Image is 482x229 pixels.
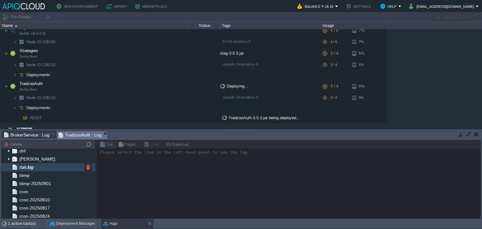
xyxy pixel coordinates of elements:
span: Node ID: [26,40,42,44]
span: TradzooAuth [19,81,44,86]
div: 8% [352,123,373,140]
span: Spring Boot [19,88,37,91]
span: cron-20250824 [18,213,51,219]
div: Status [189,22,220,29]
span: BrokerService : Log [4,131,50,139]
a: Deployments [26,72,51,77]
div: 7% [352,24,373,37]
a: SQL DatabasesMySQL CE 8.0.42 [19,25,49,30]
span: TradzooAuth-3.5.3.jar being deployed... [222,115,300,120]
span: Node ID: [26,95,42,100]
div: Tags [220,22,320,29]
span: Strategies [19,48,39,53]
a: btmp [18,173,30,178]
span: cron [18,189,29,194]
div: 7% [352,37,373,47]
img: AMDAwAAAACH5BAEAAAAALAAAAAABAAEAAAICRAEAOw== [17,113,21,123]
a: TradzooAuthSpring Boot [19,81,44,86]
button: [EMAIL_ADDRESS][DOMAIN_NAME] [409,3,476,10]
img: AMDAwAAAACH5BAEAAAAALAAAAAABAAEAAAICRAEAOw== [15,25,18,27]
img: AMDAwAAAACH5BAEAAAAALAAAAAABAAEAAAICRAEAOw== [4,47,8,60]
img: AMDAwAAAACH5BAEAAAAALAAAAAABAAEAAAICRAEAOw== [17,103,26,113]
div: 3 / 4 [330,60,337,70]
img: AMDAwAAAACH5BAEAAAAALAAAAAABAAEAAAICRAEAOw== [17,60,26,70]
button: Help [380,3,398,10]
img: AMDAwAAAACH5BAEAAAAALAAAAAABAAEAAAICRAEAOw== [13,70,17,80]
a: btmp-20250901 [18,181,52,186]
a: cron-20250810 [18,197,51,203]
div: 4 / 6 [330,37,337,47]
img: AMDAwAAAACH5BAEAAAAALAAAAAABAAEAAAICRAEAOw== [17,37,26,47]
div: 5% [352,47,373,60]
span: MySQL CE 8.0.42 [19,32,46,35]
a: cron-20250817 [18,205,51,211]
img: AMDAwAAAACH5BAEAAAAALAAAAAABAAEAAAICRAEAOw== [13,93,17,103]
div: stag-3.5.3.jar [220,47,320,60]
img: AMDAwAAAACH5BAEAAAAALAAAAAABAAEAAAICRAEAOw== [8,47,17,60]
div: 4 / 6 [330,24,338,37]
img: AMDAwAAAACH5BAEAAAAALAAAAAABAAEAAAICRAEAOw== [13,37,17,47]
span: openjdk-24-almalinux-9 [223,62,258,66]
span: 8.0.42-almalinux-9 [223,40,250,43]
img: APIQCloud [2,3,45,9]
div: 3 / 4 [330,47,338,60]
div: 3 / 4 [330,80,338,93]
span: TradzooAuth : Log [59,131,102,139]
div: 7 / 16 [330,123,340,140]
button: Balance ₹-28.33 [297,3,335,10]
img: AMDAwAAAACH5BAEAAAAALAAAAAABAAEAAAICRAEAOw== [17,93,26,103]
img: AMDAwAAAACH5BAEAAAAALAAAAAABAAEAAAICRAEAOw== [0,123,5,140]
a: dnf [18,148,27,154]
span: openjdk-24-almalinux-9 [223,95,258,99]
img: AMDAwAAAACH5BAEAAAAALAAAAAABAAEAAAICRAEAOw== [13,60,17,70]
a: ROOT [29,115,43,120]
span: Deploying... [220,84,248,88]
img: AMDAwAAAACH5BAEAAAAALAAAAAABAAEAAAICRAEAOw== [4,80,8,93]
a: screener [17,125,32,132]
button: Settings [346,3,372,10]
a: StrategiesSpring Boot [19,48,39,53]
button: Import [106,3,129,10]
a: Node ID:236116 [26,62,56,67]
img: AMDAwAAAACH5BAEAAAAALAAAAAABAAEAAAICRAEAOw== [4,24,8,37]
a: [PERSON_NAME] [18,156,56,162]
img: AMDAwAAAACH5BAEAAAAALAAAAAABAAEAAAICRAEAOw== [21,113,29,123]
button: Algo [103,221,118,227]
div: Usage [321,22,387,29]
div: 5% [352,80,373,93]
button: Delete [4,141,24,147]
button: Deployment Manager [50,221,95,227]
div: 1 active task(s) [8,219,47,229]
img: AMDAwAAAACH5BAEAAAAALAAAAAABAAEAAAICRAEAOw== [8,24,17,37]
img: AMDAwAAAACH5BAEAAAAALAAAAAABAAEAAAICRAEAOw== [8,80,17,93]
div: tradzoo2021 [231,129,257,134]
div: 5% [352,93,373,103]
a: Node ID:236115 [26,95,56,100]
a: run.log [18,164,34,170]
img: AMDAwAAAACH5BAEAAAAALAAAAAABAAEAAAICRAEAOw== [13,103,17,113]
img: AMDAwAAAACH5BAEAAAAALAAAAAABAAEAAAICRAEAOw== [17,70,26,80]
span: 236115 [26,95,56,100]
div: Name [1,22,188,29]
div: 5% [352,60,373,70]
div: 3 / 4 [330,93,337,103]
span: Spring Boot [19,55,37,58]
div: Running [189,123,220,140]
button: Marketplace [135,3,169,10]
span: 236150 [26,39,56,45]
a: Node ID:236150 [26,39,56,45]
a: Deployments [26,105,51,110]
img: AMDAwAAAACH5BAEAAAAALAAAAAABAAEAAAICRAEAOw== [6,123,14,140]
span: 236116 [26,62,56,67]
span: Node ID: [26,62,42,67]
